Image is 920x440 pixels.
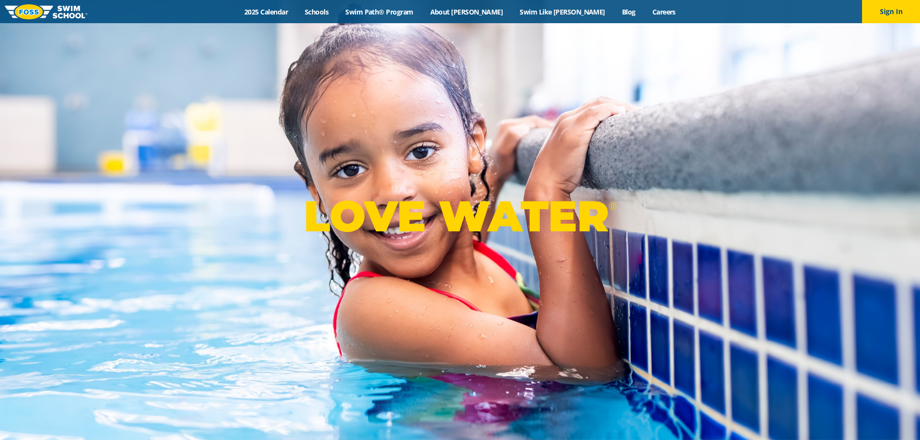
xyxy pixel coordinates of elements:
a: Swim Like [PERSON_NAME] [511,7,614,16]
a: Schools [297,7,337,16]
a: Careers [644,7,684,16]
sup: ® [609,200,616,212]
p: LOVE WATER [304,190,616,242]
img: FOSS Swim School Logo [5,4,87,19]
a: Blog [613,7,644,16]
a: 2025 Calendar [236,7,297,16]
a: Swim Path® Program [337,7,422,16]
a: About [PERSON_NAME] [422,7,511,16]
